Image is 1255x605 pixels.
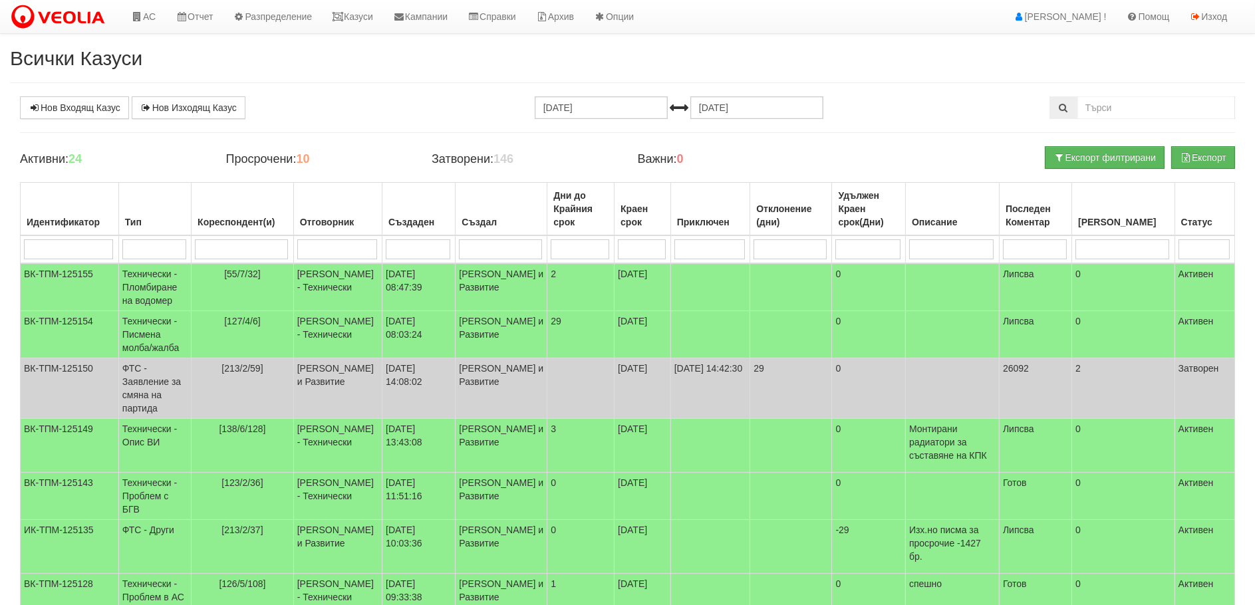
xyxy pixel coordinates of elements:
th: Статус: No sort applied, activate to apply an ascending sort [1175,183,1234,236]
td: [DATE] [615,520,671,574]
td: [DATE] [615,311,671,358]
h4: Просрочени: [225,153,411,166]
div: Статус [1179,213,1231,231]
h4: Затворени: [432,153,617,166]
td: 0 [832,311,905,358]
td: Активен [1175,311,1234,358]
span: [213/2/37] [221,525,263,535]
span: 1 [551,578,556,589]
td: 0 [832,358,905,419]
div: Описание [909,213,996,231]
td: 0 [832,263,905,311]
td: [DATE] 10:03:36 [382,520,456,574]
th: Създаден: No sort applied, activate to apply an ascending sort [382,183,456,236]
td: Технически - Писмена молба/жалба [118,311,191,358]
b: 24 [69,152,82,166]
td: 29 [750,358,832,419]
td: [PERSON_NAME] и Развитие [456,358,547,419]
div: [PERSON_NAME] [1075,213,1171,231]
span: 0 [551,477,556,488]
h4: Активни: [20,153,206,166]
div: Удължен Краен срок(Дни) [835,186,901,231]
span: Липсва [1003,423,1034,434]
input: Търсене по Идентификатор, Бл/Вх/Ап, Тип, Описание, Моб. Номер, Имейл, Файл, Коментар, [1077,96,1235,119]
td: [DATE] [615,419,671,473]
span: [138/6/128] [219,423,265,434]
span: [126/5/108] [219,578,265,589]
span: [55/7/32] [224,269,261,279]
a: Нов Изходящ Казус [132,96,245,119]
td: [PERSON_NAME] и Развитие [293,358,382,419]
td: ФТС - Заявление за смяна на партида [118,358,191,419]
td: -29 [832,520,905,574]
div: Създал [459,213,543,231]
span: Липсва [1003,316,1034,326]
th: Удължен Краен срок(Дни): No sort applied, activate to apply an ascending sort [832,183,905,236]
td: [PERSON_NAME] - Технически [293,419,382,473]
td: [PERSON_NAME] - Технически [293,473,382,520]
td: [DATE] 13:43:08 [382,419,456,473]
td: 0 [1072,520,1175,574]
h4: Важни: [637,153,823,166]
th: Краен срок: No sort applied, activate to apply an ascending sort [615,183,671,236]
img: VeoliaLogo.png [10,3,111,31]
td: Затворен [1175,358,1234,419]
th: Тип: No sort applied, activate to apply an ascending sort [118,183,191,236]
td: [PERSON_NAME] и Развитие [456,473,547,520]
span: 0 [551,525,556,535]
th: Последен Коментар: No sort applied, activate to apply an ascending sort [999,183,1071,236]
td: Активен [1175,520,1234,574]
td: 0 [832,419,905,473]
td: ФТС - Други [118,520,191,574]
td: [PERSON_NAME] и Развитие [456,311,547,358]
span: [213/2/59] [221,363,263,374]
td: [DATE] [615,473,671,520]
th: Създал: No sort applied, activate to apply an ascending sort [456,183,547,236]
th: Приключен: No sort applied, activate to apply an ascending sort [670,183,750,236]
th: Отговорник: No sort applied, activate to apply an ascending sort [293,183,382,236]
td: Активен [1175,263,1234,311]
td: [PERSON_NAME] и Развитие [293,520,382,574]
td: [PERSON_NAME] и Развитие [456,419,547,473]
td: 0 [1072,473,1175,520]
td: Технически - Опис ВИ [118,419,191,473]
td: [PERSON_NAME] и Развитие [456,263,547,311]
th: Отклонение (дни): No sort applied, activate to apply an ascending sort [750,183,832,236]
span: 26092 [1003,363,1029,374]
h2: Всички Казуси [10,47,1245,69]
div: Последен Коментар [1003,199,1068,231]
td: ВК-ТПМ-125149 [21,419,119,473]
td: [DATE] 11:51:16 [382,473,456,520]
td: ВК-ТПМ-125150 [21,358,119,419]
div: Отговорник [297,213,378,231]
span: [123/2/36] [221,477,263,488]
p: Монтирани радиатори за съставяне на КПК [909,422,996,462]
td: ВК-ТПМ-125143 [21,473,119,520]
td: Технически - Пломбиране на водомер [118,263,191,311]
a: Нов Входящ Казус [20,96,129,119]
td: 0 [1072,311,1175,358]
td: ИК-ТПМ-125135 [21,520,119,574]
th: Брой Файлове: No sort applied, activate to apply an ascending sort [1072,183,1175,236]
td: [DATE] [615,358,671,419]
td: [DATE] 08:47:39 [382,263,456,311]
button: Експорт филтрирани [1045,146,1165,169]
td: [DATE] 14:42:30 [670,358,750,419]
td: 2 [1072,358,1175,419]
th: Описание: No sort applied, activate to apply an ascending sort [905,183,999,236]
th: Кореспондент(и): No sort applied, activate to apply an ascending sort [192,183,294,236]
span: 2 [551,269,556,279]
div: Краен срок [618,199,667,231]
span: [127/4/6] [224,316,261,326]
td: 0 [832,473,905,520]
td: [DATE] 14:08:02 [382,358,456,419]
b: 0 [677,152,684,166]
span: 29 [551,316,561,326]
td: [PERSON_NAME] и Развитие [456,520,547,574]
div: Приключен [674,213,746,231]
td: [PERSON_NAME] - Технически [293,311,382,358]
div: Създаден [386,213,452,231]
td: Активен [1175,473,1234,520]
td: ВК-ТПМ-125155 [21,263,119,311]
td: [PERSON_NAME] - Технически [293,263,382,311]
